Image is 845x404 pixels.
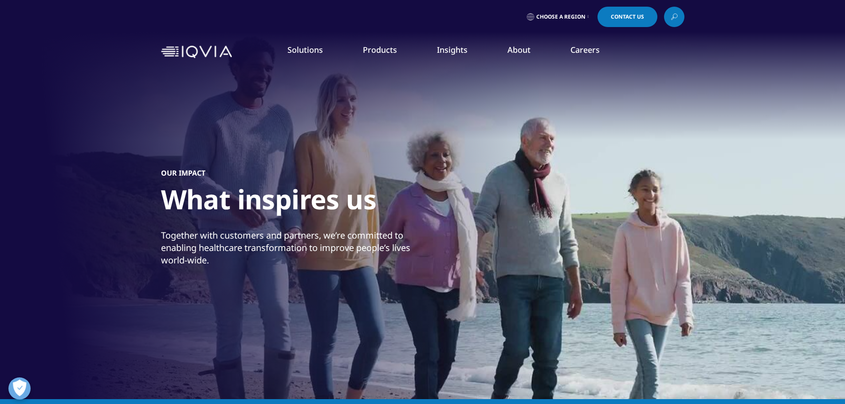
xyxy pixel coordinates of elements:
[161,183,376,221] h1: What inspires us
[597,7,657,27] a: Contact Us
[161,169,205,177] h5: Our Impact
[8,377,31,400] button: Open Preferences
[570,44,600,55] a: Careers
[363,44,397,55] a: Products
[161,46,232,59] img: IQVIA Healthcare Information Technology and Pharma Clinical Research Company
[536,13,586,20] span: Choose a Region
[507,44,531,55] a: About
[287,44,323,55] a: Solutions
[437,44,468,55] a: Insights
[611,14,644,20] span: Contact Us
[236,31,684,73] nav: Primary
[161,229,421,267] div: Together with customers and partners, we’re committed to enabling healthcare transformation to im...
